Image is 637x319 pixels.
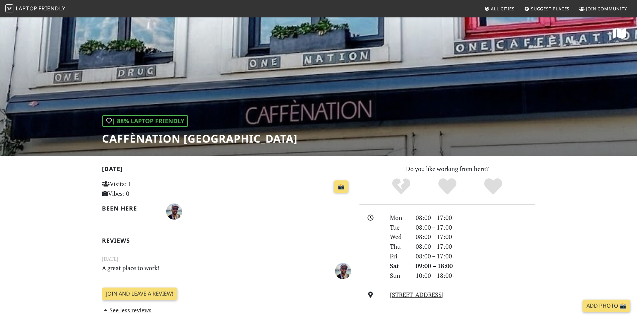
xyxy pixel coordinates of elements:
[102,132,298,145] h1: Caffènation [GEOGRAPHIC_DATA]
[38,5,65,12] span: Friendly
[412,242,539,251] div: 08:00 – 17:00
[412,271,539,281] div: 10:00 – 18:00
[102,179,180,198] p: Visits: 1 Vibes: 0
[102,165,351,175] h2: [DATE]
[412,213,539,223] div: 08:00 – 17:00
[334,180,348,193] a: 📸
[586,6,627,12] span: Join Community
[102,306,152,314] a: See less reviews
[102,205,158,212] h2: Been here
[576,3,630,15] a: Join Community
[386,232,411,242] div: Wed
[378,177,424,196] div: No
[412,261,539,271] div: 09:00 – 18:00
[386,242,411,251] div: Thu
[98,255,355,263] small: [DATE]
[386,261,411,271] div: Sat
[412,232,539,242] div: 08:00 – 17:00
[582,300,630,312] a: Add Photo 📸
[102,288,177,300] a: Join and leave a review!
[102,115,188,127] div: | 88% Laptop Friendly
[359,164,535,174] p: Do you like working from here?
[102,237,351,244] h2: Reviews
[386,251,411,261] div: Fri
[5,4,13,12] img: LaptopFriendly
[522,3,572,15] a: Suggest Places
[491,6,515,12] span: All Cities
[335,266,351,274] span: Carlos Monteiro
[166,204,182,220] img: 1065-carlos.jpg
[98,263,313,278] p: A great place to work!
[424,177,470,196] div: Yes
[390,291,444,299] a: [STREET_ADDRESS]
[482,3,517,15] a: All Cities
[335,263,351,279] img: 1065-carlos.jpg
[16,5,37,12] span: Laptop
[386,213,411,223] div: Mon
[531,6,570,12] span: Suggest Places
[412,251,539,261] div: 08:00 – 17:00
[386,271,411,281] div: Sun
[470,177,516,196] div: Definitely!
[412,223,539,232] div: 08:00 – 17:00
[5,3,66,15] a: LaptopFriendly LaptopFriendly
[386,223,411,232] div: Tue
[166,207,182,215] span: Carlos Monteiro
